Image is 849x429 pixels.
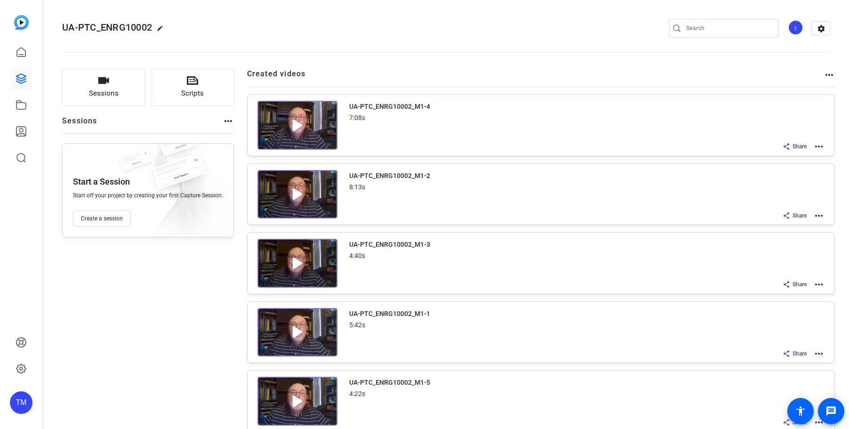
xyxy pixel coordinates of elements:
mat-icon: accessibility [795,405,806,417]
span: Share [793,212,807,219]
ngx-avatar: Tim Marietta [788,20,804,36]
span: Share [793,143,807,150]
div: UA-PTC_ENRG10002_M1-5 [349,377,430,388]
button: Create a session [73,210,131,227]
mat-icon: edit [157,25,168,36]
img: fake-session.png [153,130,205,164]
input: Search [686,23,771,34]
div: 8:13s [349,181,365,193]
mat-icon: more_horiz [813,141,825,152]
mat-icon: settings [812,22,831,36]
h2: Created videos [247,68,824,87]
span: Share [793,281,807,288]
mat-icon: more_horiz [813,348,825,359]
div: 7:08s [349,112,365,123]
span: Scripts [181,88,204,99]
span: Create a session [81,215,123,222]
div: 4:22s [349,388,365,399]
div: UA-PTC_ENRG10002_M1-4 [349,101,430,112]
img: blue-gradient.svg [14,15,29,30]
button: Scripts [151,68,234,106]
span: Start off your project by creating your first Capture Session. [73,192,223,199]
div: 4:40s [349,250,365,261]
div: TM [10,391,32,414]
span: UA-PTC_ENRG10002 [62,22,152,33]
img: embarkstudio-empty-session.png [137,141,229,242]
div: UA-PTC_ENRG10002_M1-3 [349,239,430,250]
mat-icon: more_horiz [813,279,825,290]
button: Sessions [62,68,145,106]
mat-icon: message [825,405,837,417]
img: fake-session.png [144,153,214,200]
div: 5:42s [349,319,365,331]
div: UA-PTC_ENRG10002_M1-2 [349,170,430,181]
span: Share [793,350,807,357]
img: Creator Project Thumbnail [257,239,337,288]
img: Creator Project Thumbnail [257,377,337,426]
mat-icon: more_horiz [223,115,234,127]
p: Start a Session [73,176,130,187]
img: Creator Project Thumbnail [257,170,337,219]
div: UA-PTC_ENRG10002_M1-1 [349,308,430,319]
img: Creator Project Thumbnail [257,101,337,150]
div: T [788,20,803,35]
h2: Sessions [62,115,97,133]
img: fake-session.png [114,149,157,177]
img: Creator Project Thumbnail [257,308,337,357]
span: Sessions [89,88,119,99]
mat-icon: more_horiz [824,69,835,81]
mat-icon: more_horiz [813,210,825,221]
